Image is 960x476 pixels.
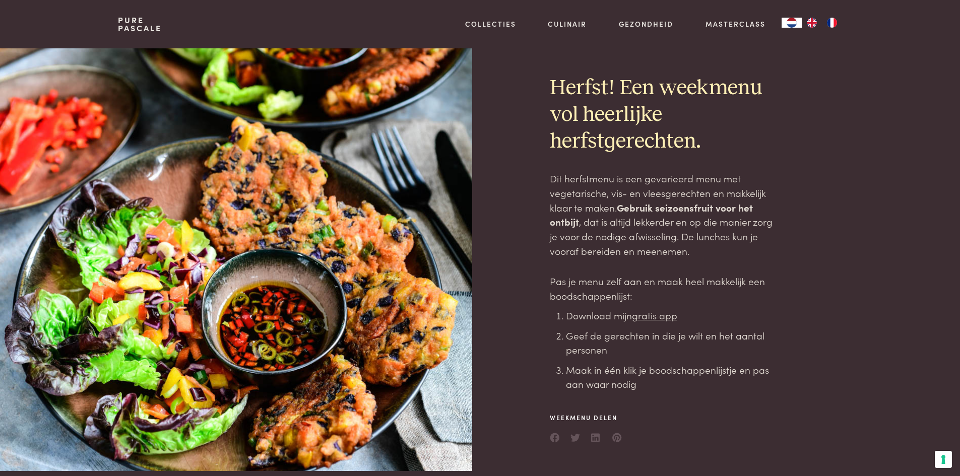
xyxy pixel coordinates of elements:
[566,363,781,391] li: Maak in één klik je boodschappenlijstje en pas aan waar nodig
[118,16,162,32] a: PurePascale
[550,171,781,258] p: Dit herfstmenu is een gevarieerd menu met vegetarische, vis- en vleesgerechten en makkelijk klaar...
[619,19,673,29] a: Gezondheid
[782,18,802,28] a: NL
[566,328,781,357] li: Geef de gerechten in die je wilt en het aantal personen
[550,413,622,422] span: Weekmenu delen
[822,18,842,28] a: FR
[566,308,781,323] li: Download mijn
[632,308,677,322] a: gratis app
[782,18,842,28] aside: Language selected: Nederlands
[802,18,842,28] ul: Language list
[935,451,952,468] button: Uw voorkeuren voor toestemming voor trackingtechnologieën
[782,18,802,28] div: Language
[550,75,781,155] h2: Herfst! Een weekmenu vol heerlijke herfstgerechten.
[706,19,765,29] a: Masterclass
[550,274,781,303] p: Pas je menu zelf aan en maak heel makkelijk een boodschappenlijst:
[550,200,753,229] strong: Gebruik seizoensfruit voor het ontbijt
[465,19,516,29] a: Collecties
[548,19,587,29] a: Culinair
[802,18,822,28] a: EN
